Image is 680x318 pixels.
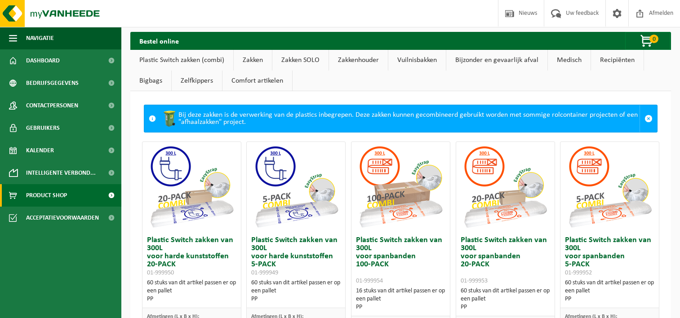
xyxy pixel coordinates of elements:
span: 01-999952 [565,269,592,276]
h3: Plastic Switch zakken van 300L voor spanbanden 20-PACK [461,236,550,285]
a: Zakkenhouder [329,50,388,71]
span: Bedrijfsgegevens [26,72,79,94]
span: Product Shop [26,184,67,207]
img: WB-0240-HPE-GN-50.png [160,110,178,128]
span: Kalender [26,139,54,162]
a: Vuilnisbakken [388,50,446,71]
div: 60 stuks van dit artikel passen er op een pallet [147,279,236,303]
span: 01-999949 [251,269,278,276]
h3: Plastic Switch zakken van 300L voor harde kunststoffen 20-PACK [147,236,236,277]
span: Acceptatievoorwaarden [26,207,99,229]
h3: Plastic Switch zakken van 300L voor spanbanden 100-PACK [356,236,445,285]
div: PP [461,303,550,311]
a: Zakken SOLO [272,50,329,71]
div: PP [147,295,236,303]
a: Zakken [234,50,272,71]
a: Bigbags [130,71,171,91]
img: 01-999949 [251,142,341,232]
span: Contactpersonen [26,94,78,117]
div: 16 stuks van dit artikel passen er op een pallet [356,287,445,311]
span: Gebruikers [26,117,60,139]
div: 60 stuks van dit artikel passen er op een pallet [251,279,341,303]
div: Bij deze zakken is de verwerking van de plastics inbegrepen. Deze zakken kunnen gecombineerd gebr... [160,105,640,132]
span: 01-999954 [356,278,383,284]
a: Sluit melding [640,105,657,132]
img: 01-999953 [460,142,550,232]
a: Zelfkippers [172,71,222,91]
img: 01-999952 [565,142,655,232]
span: 01-999953 [461,278,488,284]
div: PP [356,303,445,311]
div: PP [251,295,341,303]
a: Recipiënten [591,50,644,71]
h2: Bestel online [130,32,188,49]
button: 0 [625,32,670,50]
h3: Plastic Switch zakken van 300L voor harde kunststoffen 5-PACK [251,236,341,277]
span: Navigatie [26,27,54,49]
span: Intelligente verbond... [26,162,96,184]
img: 01-999950 [147,142,236,232]
img: 01-999954 [356,142,445,232]
span: Dashboard [26,49,60,72]
a: Plastic Switch zakken (combi) [130,50,233,71]
span: 0 [649,35,658,43]
a: Bijzonder en gevaarlijk afval [446,50,547,71]
div: PP [565,295,654,303]
a: Comfort artikelen [222,71,292,91]
h3: Plastic Switch zakken van 300L voor spanbanden 5-PACK [565,236,654,277]
a: Medisch [548,50,591,71]
div: 60 stuks van dit artikel passen er op een pallet [565,279,654,303]
span: 01-999950 [147,269,174,276]
div: 60 stuks van dit artikel passen er op een pallet [461,287,550,311]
